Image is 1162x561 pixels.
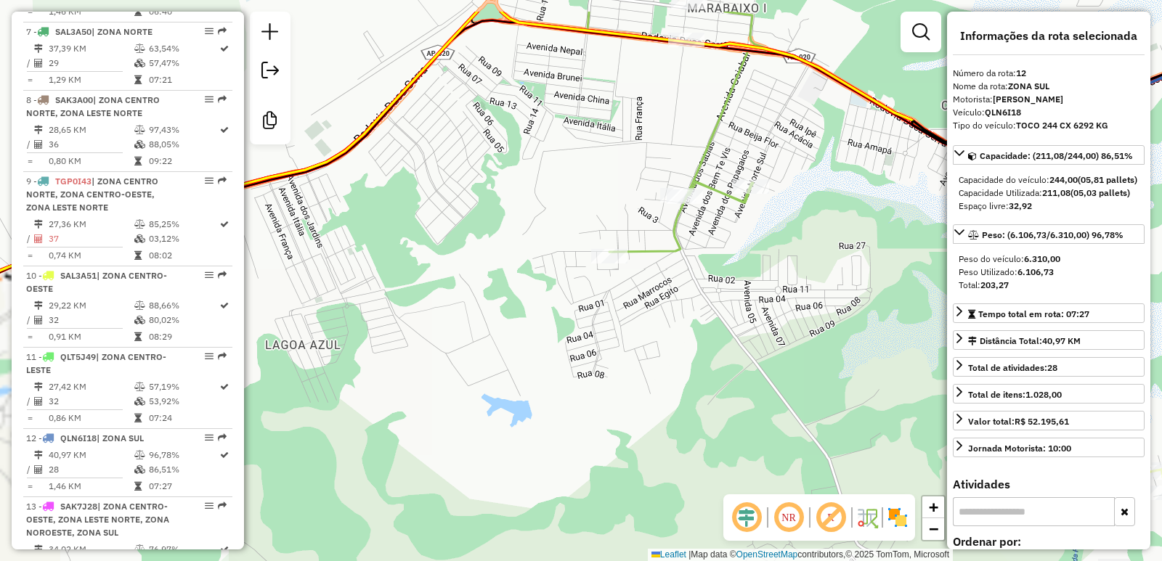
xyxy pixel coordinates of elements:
[953,478,1145,491] h4: Atividades
[48,137,134,152] td: 36
[34,59,43,67] i: Total de Atividades
[205,501,214,510] em: Opções
[959,266,1139,279] div: Peso Utilizado:
[26,73,33,87] td: =
[48,448,134,462] td: 40,97 KM
[968,362,1057,373] span: Total de atividades:
[134,316,145,324] i: % de utilização da cubagem
[205,27,214,36] em: Opções
[26,94,160,118] span: 8 -
[648,549,953,561] div: Map data © contributors,© 2025 TomTom, Microsoft
[148,248,219,263] td: 08:02
[929,498,938,516] span: +
[134,465,145,474] i: % de utilização da cubagem
[34,140,43,149] i: Total de Atividades
[48,313,134,327] td: 32
[26,351,166,375] span: | ZONA CENTRO-LESTE
[34,234,43,243] i: Total de Atividades
[48,56,134,70] td: 29
[134,7,142,16] i: Tempo total em rota
[1042,335,1081,346] span: 40,97 KM
[1016,120,1108,131] strong: TOCO 244 CX 6292 KG
[953,93,1145,106] div: Motorista:
[48,154,134,168] td: 0,80 KM
[26,313,33,327] td: /
[1016,67,1026,78] strong: 12
[980,279,1009,290] strong: 203,27
[218,271,227,279] em: Rota exportada
[26,329,33,344] td: =
[48,298,134,313] td: 29,22 KM
[134,234,145,243] i: % de utilização da cubagem
[26,394,33,409] td: /
[1017,266,1054,277] strong: 6.106,73
[34,545,43,554] i: Distância Total
[1015,416,1069,427] strong: R$ 52.195,61
[953,533,1145,550] label: Ordenar por:
[1024,253,1060,264] strong: 6.310,00
[856,506,879,529] img: Fluxo de ruas
[48,329,134,344] td: 0,91 KM
[968,388,1062,401] div: Total de itens:
[148,154,219,168] td: 09:22
[218,352,227,361] em: Rota exportada
[48,380,134,394] td: 27,42 KM
[771,500,806,535] span: Ocultar NR
[968,415,1069,428] div: Valor total:
[148,448,219,462] td: 96,78%
[48,73,134,87] td: 1,29 KM
[953,438,1145,457] a: Jornada Motorista: 10:00
[134,44,145,53] i: % de utilização do peso
[985,107,1021,118] strong: QLN6I18
[968,442,1071,455] div: Jornada Motorista: 10:00
[48,217,134,232] td: 27,36 KM
[220,126,229,134] i: Rota otimizada
[959,200,1139,213] div: Espaço livre:
[26,176,158,213] span: | ZONA CENTRO NORTE, ZONA CENTRO-OESTE, ZONA LESTE NORTE
[886,506,909,529] img: Exibir/Ocultar setores
[34,301,43,310] i: Distância Total
[1042,187,1070,198] strong: 211,08
[34,465,43,474] i: Total de Atividades
[55,176,92,187] span: TGP0I43
[953,303,1145,323] a: Tempo total em rota: 07:27
[218,95,227,104] em: Rota exportada
[48,462,134,477] td: 28
[982,229,1124,240] span: Peso: (6.106,73/6.310,00) 96,78%
[134,157,142,165] i: Tempo total em rota
[148,56,219,70] td: 57,47%
[26,270,167,294] span: 10 -
[959,279,1139,292] div: Total:
[929,520,938,538] span: −
[906,17,935,46] a: Exibir filtros
[134,451,145,459] i: % de utilização do peso
[148,542,219,557] td: 76,97%
[134,545,145,554] i: % de utilização do peso
[55,26,92,37] span: SAL3A50
[220,301,229,310] i: Rota otimizada
[134,75,142,84] i: Tempo total em rota
[134,382,145,391] i: % de utilização do peso
[148,329,219,344] td: 08:29
[1070,187,1130,198] strong: (05,03 pallets)
[953,80,1145,93] div: Nome da rota:
[134,59,145,67] i: % de utilização da cubagem
[218,27,227,36] em: Rota exportada
[48,123,134,137] td: 28,65 KM
[26,26,153,37] span: 7 -
[729,500,764,535] span: Ocultar deslocamento
[256,106,285,139] a: Criar modelo
[148,380,219,394] td: 57,19%
[34,382,43,391] i: Distância Total
[218,433,227,442] em: Rota exportada
[148,232,219,246] td: 03,12%
[134,126,145,134] i: % de utilização do peso
[60,351,96,362] span: QLT5J49
[26,94,160,118] span: | ZONA CENTRO NORTE, ZONA LESTE NORTE
[134,251,142,260] i: Tempo total em rota
[953,384,1145,404] a: Total de itens:1.028,00
[34,126,43,134] i: Distância Total
[48,479,134,494] td: 1,46 KM
[134,482,142,491] i: Tempo total em rota
[55,94,93,105] span: SAK3A00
